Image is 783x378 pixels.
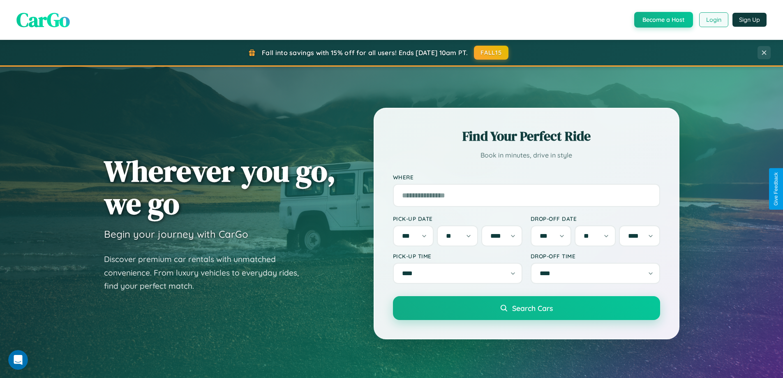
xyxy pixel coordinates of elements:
h2: Find Your Perfect Ride [393,127,660,145]
iframe: Intercom live chat [8,350,28,370]
label: Drop-off Time [531,253,660,260]
label: Where [393,174,660,181]
button: Search Cars [393,296,660,320]
button: Sign Up [732,13,767,27]
label: Drop-off Date [531,215,660,222]
button: Login [699,12,728,27]
p: Book in minutes, drive in style [393,149,660,161]
label: Pick-up Date [393,215,522,222]
h3: Begin your journey with CarGo [104,228,248,240]
span: Fall into savings with 15% off for all users! Ends [DATE] 10am PT. [262,49,468,57]
button: Become a Host [634,12,693,28]
div: Give Feedback [773,172,779,206]
h1: Wherever you go, we go [104,155,336,220]
button: FALL15 [474,46,508,60]
span: Search Cars [512,304,553,313]
span: CarGo [16,6,70,33]
label: Pick-up Time [393,253,522,260]
p: Discover premium car rentals with unmatched convenience. From luxury vehicles to everyday rides, ... [104,253,310,293]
